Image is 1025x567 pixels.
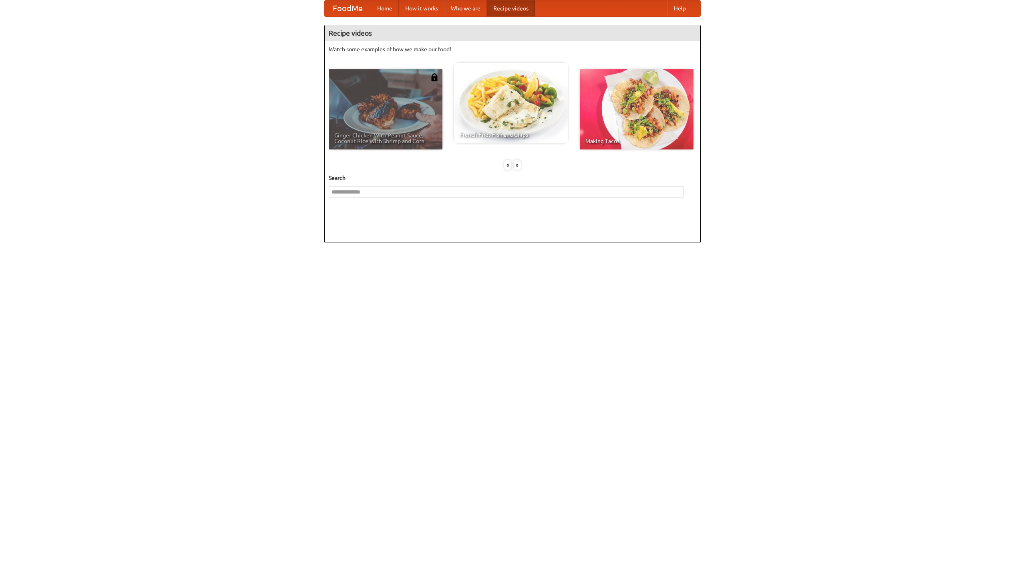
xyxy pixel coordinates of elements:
a: Help [667,0,692,16]
a: Making Tacos [580,69,693,149]
h4: Recipe videos [325,25,700,41]
a: How it works [399,0,444,16]
a: Home [371,0,399,16]
p: Watch some examples of how we make our food! [329,45,696,53]
div: « [504,160,511,170]
img: 483408.png [430,73,438,81]
span: French Fries Fish and Chips [460,132,562,137]
a: Who we are [444,0,487,16]
div: » [514,160,521,170]
a: FoodMe [325,0,371,16]
h5: Search [329,174,696,182]
a: French Fries Fish and Chips [454,63,568,143]
span: Making Tacos [585,138,688,144]
a: Recipe videos [487,0,535,16]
